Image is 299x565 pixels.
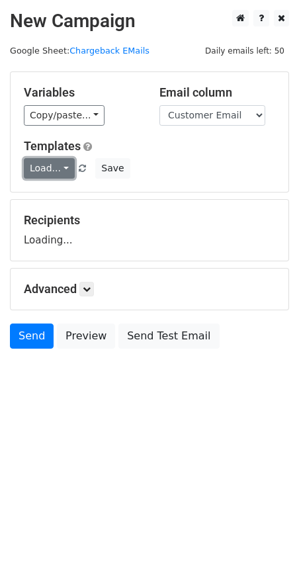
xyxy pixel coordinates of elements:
a: Send Test Email [118,324,219,349]
h5: Email column [159,85,275,100]
h5: Recipients [24,213,275,228]
a: Copy/paste... [24,105,105,126]
a: Send [10,324,54,349]
a: Daily emails left: 50 [200,46,289,56]
a: Templates [24,139,81,153]
iframe: Chat Widget [233,501,299,565]
a: Preview [57,324,115,349]
div: Loading... [24,213,275,247]
a: Chargeback EMails [69,46,149,56]
span: Daily emails left: 50 [200,44,289,58]
h2: New Campaign [10,10,289,32]
h5: Advanced [24,282,275,296]
small: Google Sheet: [10,46,149,56]
a: Load... [24,158,75,179]
button: Save [95,158,130,179]
h5: Variables [24,85,140,100]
